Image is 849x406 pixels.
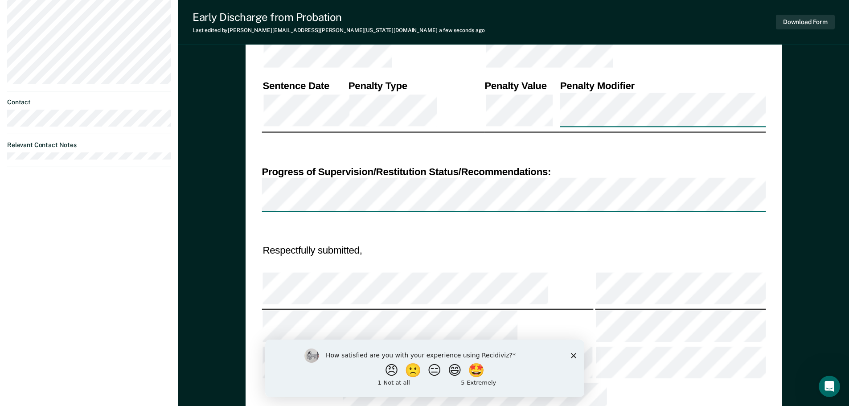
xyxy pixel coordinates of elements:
iframe: Intercom live chat [819,376,840,397]
td: Respectfully submitted, [262,242,593,257]
div: Progress of Supervision/Restitution Status/Recommendations: [262,165,766,178]
dt: Contact [7,98,171,106]
div: Early Discharge from Probation [193,11,485,24]
div: Last edited by [PERSON_NAME][EMAIL_ADDRESS][PERSON_NAME][US_STATE][DOMAIN_NAME] [193,27,485,33]
dt: Relevant Contact Notes [7,141,171,149]
th: Penalty Type [347,79,483,92]
iframe: Survey by Kim from Recidiviz [265,340,584,397]
th: Sentence Date [262,79,347,92]
button: Download Form [776,15,835,29]
span: a few seconds ago [439,27,485,33]
th: Penalty Value [484,79,559,92]
th: Penalty Modifier [559,79,766,92]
